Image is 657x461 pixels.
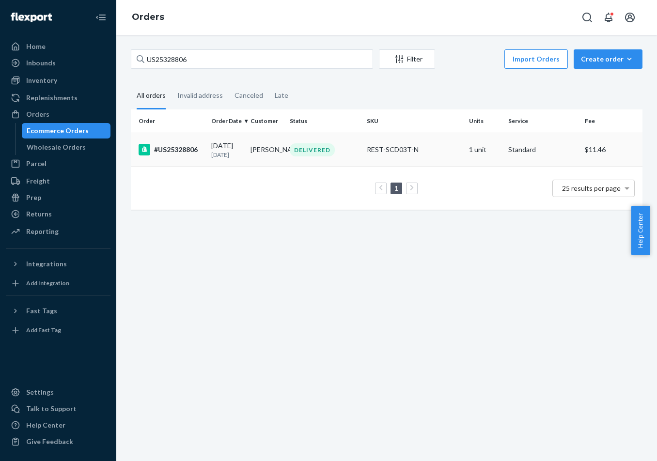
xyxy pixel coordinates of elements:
[137,83,166,109] div: All orders
[26,420,65,430] div: Help Center
[211,141,243,159] div: [DATE]
[27,126,89,136] div: Ecommerce Orders
[247,133,286,167] td: [PERSON_NAME]
[132,12,164,22] a: Orders
[578,8,597,27] button: Open Search Box
[465,109,504,133] th: Units
[235,83,263,108] div: Canceled
[26,437,73,446] div: Give Feedback
[26,42,46,51] div: Home
[6,276,110,291] a: Add Integration
[508,145,577,154] p: Standard
[6,434,110,449] button: Give Feedback
[131,49,373,69] input: Search orders
[26,279,69,287] div: Add Integration
[207,109,247,133] th: Order Date
[11,13,52,22] img: Flexport logo
[26,227,59,236] div: Reporting
[26,109,49,119] div: Orders
[26,259,67,269] div: Integrations
[6,190,110,205] a: Prep
[6,303,110,319] button: Fast Tags
[367,145,461,154] div: REST-SCD03T-N
[26,76,57,85] div: Inventory
[22,139,111,155] a: Wholesale Orders
[131,109,207,133] th: Order
[581,109,642,133] th: Fee
[6,107,110,122] a: Orders
[26,176,50,186] div: Freight
[6,401,110,416] a: Talk to Support
[26,306,57,316] div: Fast Tags
[250,117,282,125] div: Customer
[6,39,110,54] a: Home
[6,384,110,400] a: Settings
[379,49,435,69] button: Filter
[6,173,110,189] a: Freight
[6,90,110,106] a: Replenishments
[6,256,110,272] button: Integrations
[211,151,243,159] p: [DATE]
[27,142,86,152] div: Wholesale Orders
[6,224,110,239] a: Reporting
[290,143,335,156] div: DELIVERED
[6,55,110,71] a: Inbounds
[620,8,640,27] button: Open account menu
[139,144,203,155] div: #US25328806
[6,73,110,88] a: Inventory
[26,326,61,334] div: Add Fast Tag
[631,206,650,255] button: Help Center
[91,8,110,27] button: Close Navigation
[392,184,400,192] a: Page 1 is your current page
[504,109,581,133] th: Service
[599,8,618,27] button: Open notifications
[26,193,41,202] div: Prep
[6,417,110,433] a: Help Center
[363,109,465,133] th: SKU
[26,209,52,219] div: Returns
[6,156,110,171] a: Parcel
[26,387,54,397] div: Settings
[379,54,435,64] div: Filter
[22,123,111,138] a: Ecommerce Orders
[6,323,110,338] a: Add Fast Tag
[26,404,77,414] div: Talk to Support
[562,184,621,192] span: 25 results per page
[465,133,504,167] td: 1 unit
[275,83,288,108] div: Late
[581,54,635,64] div: Create order
[581,133,642,167] td: $11.46
[286,109,362,133] th: Status
[26,159,47,169] div: Parcel
[26,58,56,68] div: Inbounds
[124,3,172,31] ol: breadcrumbs
[26,93,78,103] div: Replenishments
[6,206,110,222] a: Returns
[574,49,642,69] button: Create order
[177,83,223,108] div: Invalid address
[504,49,568,69] button: Import Orders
